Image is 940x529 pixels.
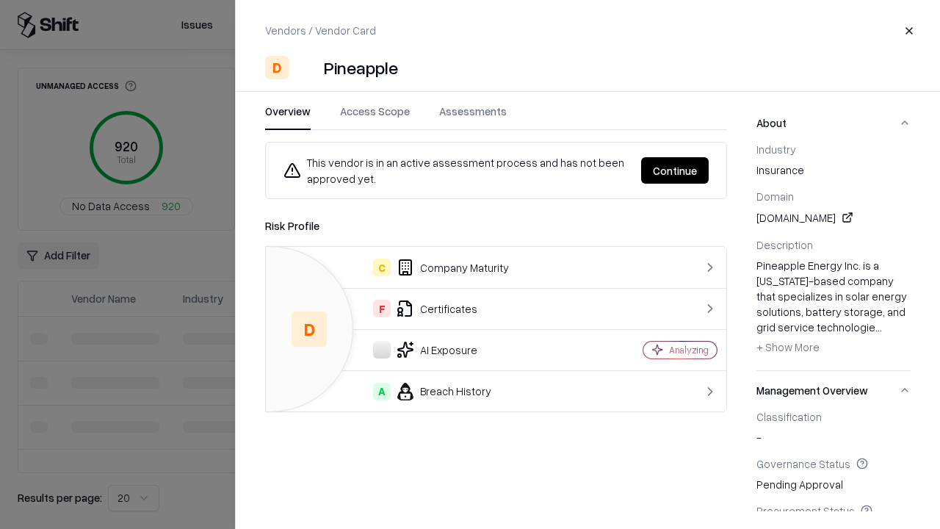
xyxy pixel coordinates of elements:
[373,383,391,400] div: A
[278,383,592,400] div: Breach History
[756,340,820,353] span: + Show More
[278,341,592,359] div: AI Exposure
[641,157,709,184] button: Continue
[756,457,911,492] div: Pending Approval
[756,143,911,156] div: Industry
[373,300,391,317] div: F
[373,259,391,276] div: C
[265,104,311,130] button: Overview
[278,259,592,276] div: Company Maturity
[756,371,911,410] button: Management Overview
[756,335,820,359] button: + Show More
[756,190,911,203] div: Domain
[756,258,911,359] div: Pineapple Energy Inc. is a [US_STATE]-based company that specializes in solar energy solutions, b...
[756,410,911,445] div: -
[292,312,327,347] div: D
[265,56,289,79] div: D
[756,209,911,226] div: [DOMAIN_NAME]
[265,217,727,234] div: Risk Profile
[756,504,911,517] div: Procurement Status
[278,300,592,317] div: Certificates
[265,23,376,38] p: Vendors / Vendor Card
[294,56,318,79] img: Pineapple
[756,238,911,251] div: Description
[756,143,911,370] div: About
[756,410,911,423] div: Classification
[340,104,410,130] button: Access Scope
[756,104,911,143] button: About
[756,162,911,178] span: insurance
[324,56,398,79] div: Pineapple
[283,154,629,187] div: This vendor is in an active assessment process and has not been approved yet.
[669,344,709,356] div: Analyzing
[875,320,882,334] span: ...
[439,104,507,130] button: Assessments
[756,457,911,470] div: Governance Status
